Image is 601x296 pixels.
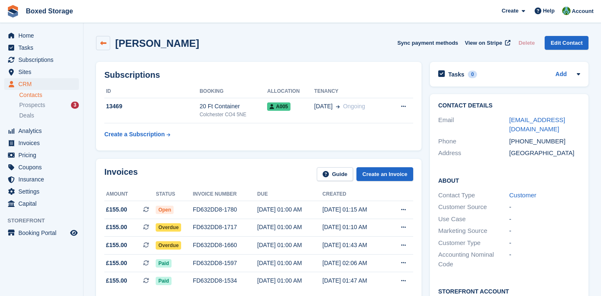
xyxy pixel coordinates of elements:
div: Phone [438,137,509,146]
span: Invoices [18,137,68,149]
span: Home [18,30,68,41]
span: Prospects [19,101,45,109]
div: Use Case [438,214,509,224]
div: [DATE] 01:43 AM [323,241,388,250]
a: Contacts [19,91,79,99]
div: FD632DD8-1534 [193,276,257,285]
th: ID [104,85,199,98]
div: [DATE] 01:00 AM [257,276,322,285]
button: Delete [515,36,538,50]
div: [DATE] 01:00 AM [257,205,322,214]
span: £155.00 [106,241,127,250]
div: - [509,238,580,248]
a: Deals [19,111,79,120]
div: [GEOGRAPHIC_DATA] [509,148,580,158]
div: [DATE] 01:47 AM [323,276,388,285]
a: Add [556,70,567,79]
div: [DATE] 01:00 AM [257,241,322,250]
div: - [509,202,580,212]
a: Guide [317,167,354,181]
div: [DATE] 01:10 AM [323,223,388,232]
span: Insurance [18,174,68,185]
span: Paid [156,277,171,285]
th: Status [156,188,193,201]
a: menu [4,174,79,185]
img: Tobias Butler [562,7,571,15]
div: Colchester CO4 5NE [199,111,267,118]
a: menu [4,161,79,173]
div: Contact Type [438,191,509,200]
div: - [509,226,580,236]
a: menu [4,137,79,149]
th: Amount [104,188,156,201]
th: Created [323,188,388,201]
a: menu [4,42,79,54]
div: [DATE] 01:00 AM [257,223,322,232]
span: Deals [19,112,34,120]
a: menu [4,227,79,239]
div: - [509,214,580,224]
a: Edit Contact [545,36,588,50]
span: Pricing [18,149,68,161]
a: View on Stripe [462,36,512,50]
div: [PHONE_NUMBER] [509,137,580,146]
button: Sync payment methods [397,36,458,50]
div: Marketing Source [438,226,509,236]
span: Open [156,206,174,214]
a: Prospects 3 [19,101,79,110]
th: Booking [199,85,267,98]
span: Settings [18,186,68,197]
div: FD632DD8-1597 [193,259,257,268]
div: - [509,250,580,269]
div: [DATE] 01:15 AM [323,205,388,214]
h2: Tasks [448,71,465,78]
a: Boxed Storage [23,4,76,18]
h2: [PERSON_NAME] [115,38,199,49]
span: Booking Portal [18,227,68,239]
a: menu [4,186,79,197]
img: stora-icon-8386f47178a22dfd0bd8f6a31ec36ba5ce8667c1dd55bd0f319d3a0aa187defe.svg [7,5,19,18]
span: Capital [18,198,68,209]
h2: Storefront Account [438,287,580,295]
th: Due [257,188,322,201]
span: CRM [18,78,68,90]
div: 13469 [104,102,199,111]
div: Accounting Nominal Code [438,250,509,269]
div: 0 [468,71,477,78]
div: Address [438,148,509,158]
span: Storefront [8,217,83,225]
span: A005 [267,102,290,111]
div: FD632DD8-1717 [193,223,257,232]
a: Create an Invoice [356,167,413,181]
div: 3 [71,102,79,109]
div: FD632DD8-1660 [193,241,257,250]
a: menu [4,30,79,41]
span: Overdue [156,223,181,232]
div: [DATE] 02:06 AM [323,259,388,268]
a: Preview store [69,228,79,238]
div: Email [438,115,509,134]
th: Allocation [267,85,314,98]
span: Create [502,7,518,15]
div: Customer Type [438,238,509,248]
div: 20 Ft Container [199,102,267,111]
span: Overdue [156,241,181,250]
a: menu [4,54,79,66]
span: £155.00 [106,259,127,268]
span: Tasks [18,42,68,54]
th: Tenancy [314,85,388,98]
h2: About [438,176,580,184]
a: [EMAIL_ADDRESS][DOMAIN_NAME] [509,116,565,133]
a: Customer [509,191,536,199]
span: Account [572,7,593,15]
a: menu [4,78,79,90]
h2: Invoices [104,167,138,181]
h2: Contact Details [438,102,580,109]
span: Ongoing [343,103,365,110]
div: Create a Subscription [104,130,165,139]
span: Analytics [18,125,68,137]
a: menu [4,198,79,209]
span: Sites [18,66,68,78]
a: menu [4,66,79,78]
span: Paid [156,259,171,268]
